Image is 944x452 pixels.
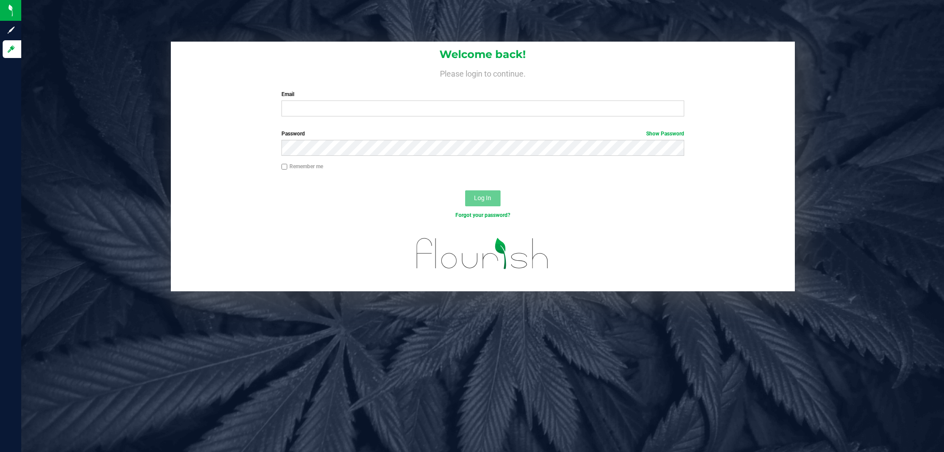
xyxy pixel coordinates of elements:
[465,190,501,206] button: Log In
[646,131,684,137] a: Show Password
[455,212,510,218] a: Forgot your password?
[281,131,305,137] span: Password
[474,194,491,201] span: Log In
[281,162,323,170] label: Remember me
[171,67,795,78] h4: Please login to continue.
[171,49,795,60] h1: Welcome back!
[405,228,561,278] img: flourish_logo.svg
[7,26,15,35] inline-svg: Sign up
[281,164,288,170] input: Remember me
[7,45,15,54] inline-svg: Log in
[281,90,684,98] label: Email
